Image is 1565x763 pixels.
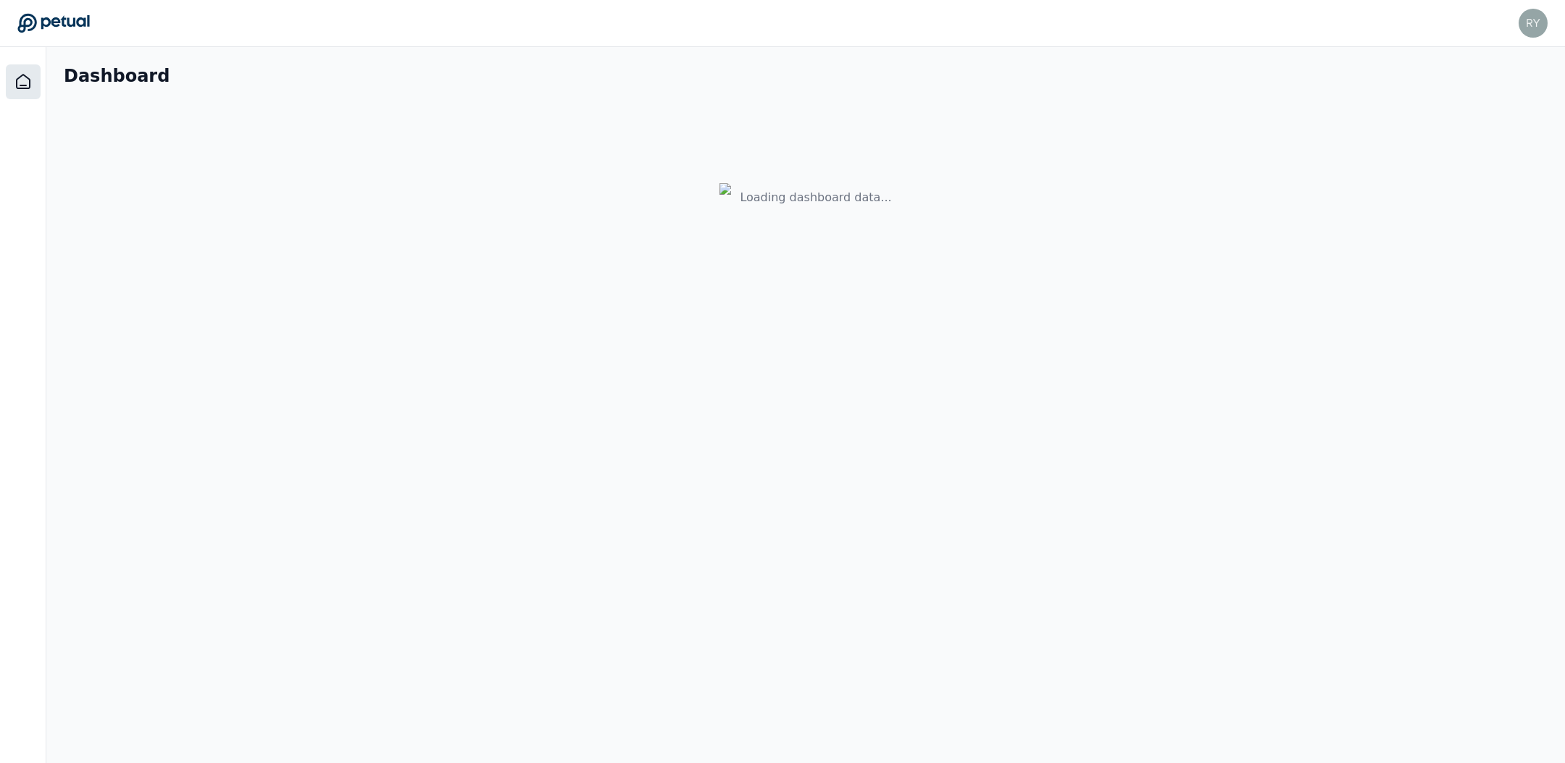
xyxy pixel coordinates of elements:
[719,183,734,212] img: Logo
[1519,9,1548,38] img: ryan.mierzwiak@klaviyo.com
[6,64,41,99] a: Dashboard
[17,13,90,33] a: Go to Dashboard
[740,189,891,206] div: Loading dashboard data...
[64,64,170,88] h1: Dashboard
